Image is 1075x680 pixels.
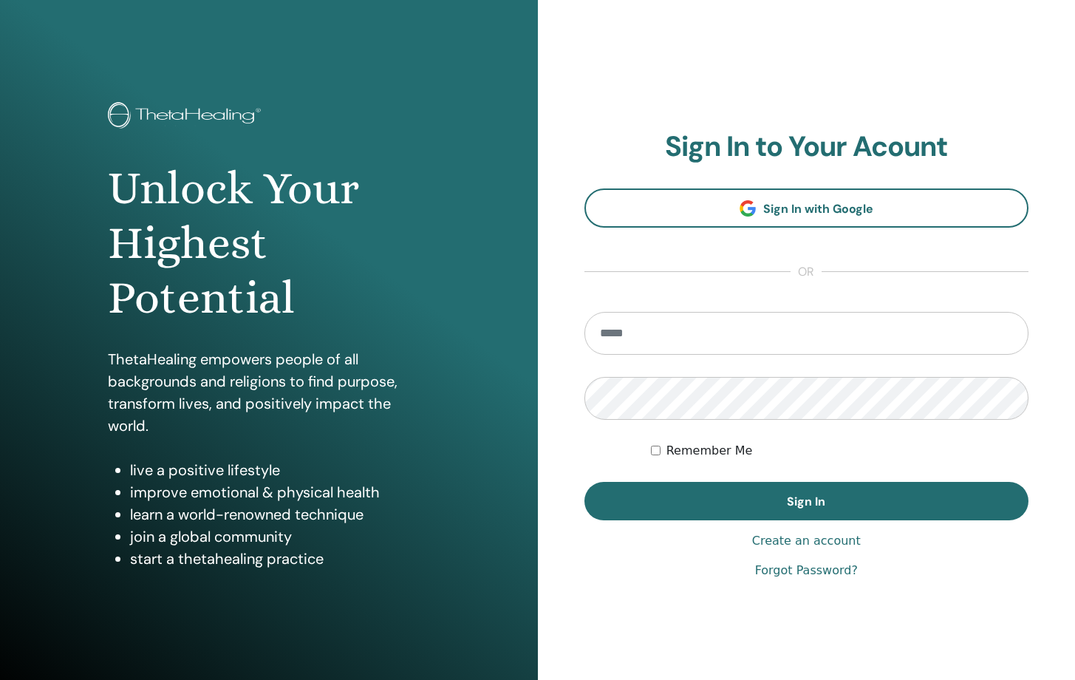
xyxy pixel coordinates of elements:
a: Create an account [752,532,861,550]
a: Forgot Password? [755,562,858,579]
div: Keep me authenticated indefinitely or until I manually logout [651,442,1028,460]
span: Sign In [787,494,825,509]
a: Sign In with Google [584,188,1029,228]
label: Remember Me [666,442,753,460]
p: ThetaHealing empowers people of all backgrounds and religions to find purpose, transform lives, a... [108,348,429,437]
li: start a thetahealing practice [130,548,429,570]
button: Sign In [584,482,1029,520]
li: join a global community [130,526,429,548]
li: learn a world-renowned technique [130,503,429,526]
h2: Sign In to Your Acount [584,130,1029,164]
h1: Unlock Your Highest Potential [108,161,429,326]
li: improve emotional & physical health [130,481,429,503]
li: live a positive lifestyle [130,459,429,481]
span: or [791,263,822,281]
span: Sign In with Google [763,201,873,217]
